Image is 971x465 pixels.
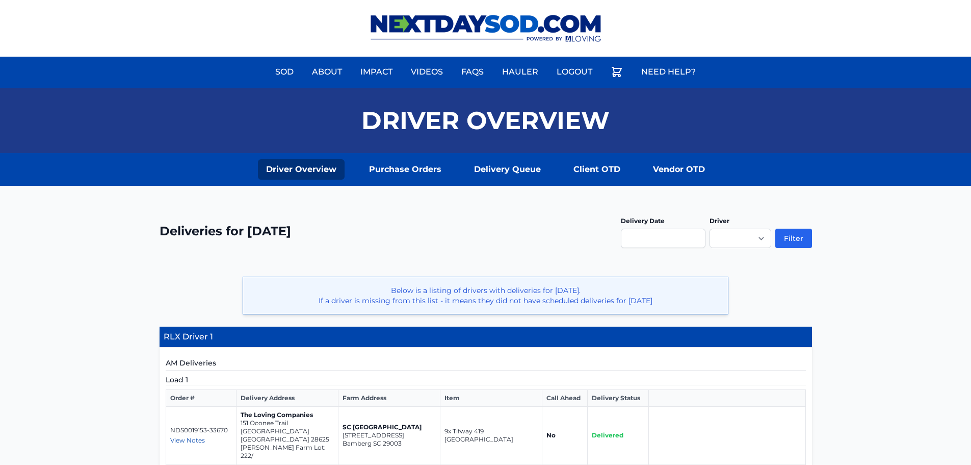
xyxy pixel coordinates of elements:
label: Driver [710,217,729,225]
strong: No [546,431,556,439]
h5: Load 1 [166,375,806,385]
th: Item [440,390,542,407]
a: Purchase Orders [361,159,450,180]
a: Logout [550,60,598,84]
th: Order # [166,390,236,407]
th: Farm Address [338,390,440,407]
a: Sod [269,60,300,84]
p: [GEOGRAPHIC_DATA] [GEOGRAPHIC_DATA] 28625 [241,427,334,444]
p: Below is a listing of drivers with deliveries for [DATE]. If a driver is missing from this list -... [251,285,720,306]
label: Delivery Date [621,217,665,225]
a: About [306,60,348,84]
a: Vendor OTD [645,159,713,180]
p: Bamberg SC 29003 [343,439,436,448]
p: [PERSON_NAME] Farm Lot: 222/ [241,444,334,460]
h2: Deliveries for [DATE] [160,223,291,239]
p: SC [GEOGRAPHIC_DATA] [343,423,436,431]
span: Delivered [592,431,623,439]
td: 9x Tifway 419 [GEOGRAPHIC_DATA] [440,407,542,464]
a: Impact [354,60,399,84]
h4: RLX Driver 1 [160,327,812,348]
a: Need Help? [635,60,702,84]
p: 151 Oconee Trail [241,419,334,427]
a: Delivery Queue [466,159,549,180]
span: View Notes [170,436,205,444]
h1: Driver Overview [361,108,610,133]
th: Delivery Status [588,390,648,407]
a: Client OTD [565,159,628,180]
a: Hauler [496,60,544,84]
th: Delivery Address [236,390,338,407]
button: Filter [775,229,812,248]
th: Call Ahead [542,390,587,407]
p: NDS0019153-33670 [170,426,232,434]
p: The Loving Companies [241,411,334,419]
a: FAQs [455,60,490,84]
a: Driver Overview [258,159,345,180]
h5: AM Deliveries [166,358,806,371]
p: [STREET_ADDRESS] [343,431,436,439]
a: Videos [405,60,449,84]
